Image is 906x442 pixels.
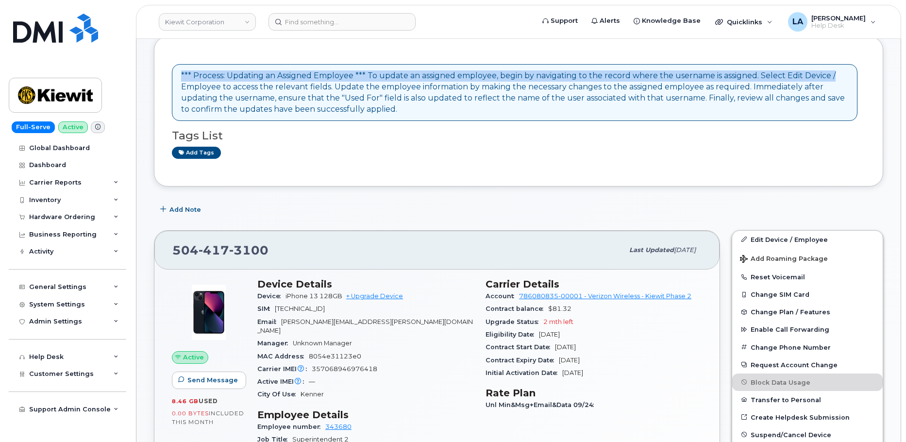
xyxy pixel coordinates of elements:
a: 343680 [325,423,352,430]
button: Enable Call Forwarding [732,321,883,338]
span: [PERSON_NAME] [811,14,866,22]
button: Change SIM Card [732,286,883,303]
button: Send Message [172,372,246,389]
span: Upgrade Status [486,318,543,325]
span: [DATE] [539,331,560,338]
span: Active IMEI [257,378,309,385]
button: Block Data Usage [732,374,883,391]
h3: Carrier Details [486,278,702,290]
a: Create Helpdesk Submission [732,408,883,426]
span: [PERSON_NAME][EMAIL_ADDRESS][PERSON_NAME][DOMAIN_NAME] [257,318,473,334]
h3: Employee Details [257,409,474,421]
span: Enable Call Forwarding [751,326,829,333]
span: Help Desk [811,22,866,30]
h3: Device Details [257,278,474,290]
span: SIM [257,305,275,312]
div: *** Process: Updating an Assigned Employee *** To update an assigned employee, begin by navigatin... [181,70,848,115]
button: Request Account Change [732,356,883,374]
span: Contract Start Date [486,343,555,351]
span: Last updated [629,246,674,254]
input: Find something... [268,13,416,31]
button: Transfer to Personal [732,391,883,408]
span: [DATE] [674,246,696,254]
span: [TECHNICAL_ID] [275,305,325,312]
span: Unknown Manager [293,340,352,347]
span: Support [551,16,578,26]
div: Lanette Aparicio [781,12,883,32]
span: Change Plan / Features [751,308,830,316]
span: 8.46 GB [172,398,199,405]
span: Alerts [600,16,620,26]
iframe: Messenger Launcher [864,400,899,435]
span: Add Note [169,205,201,214]
span: — [309,378,315,385]
a: Kiewit Corporation [159,13,256,31]
h3: Tags List [172,130,865,142]
a: Alerts [585,11,627,31]
span: 357068946976418 [312,365,377,373]
span: Initial Activation Date [486,369,562,376]
span: 417 [199,243,229,257]
span: Unl Min&Msg+Email&Data 09/24 [486,401,599,408]
span: LA [792,16,803,28]
button: Change Phone Number [732,339,883,356]
span: Quicklinks [727,18,762,26]
span: Contract balance [486,305,548,312]
span: Device [257,292,285,300]
a: + Upgrade Device [346,292,403,300]
span: Contract Expiry Date [486,357,559,364]
span: Eligibility Date [486,331,539,338]
img: image20231002-3703462-1ig824h.jpeg [180,283,238,341]
span: Suspend/Cancel Device [751,431,831,438]
div: Quicklinks [708,12,779,32]
span: City Of Use [257,391,301,398]
span: Carrier IMEI [257,365,312,373]
a: Add tags [172,147,221,159]
span: Knowledge Base [642,16,701,26]
button: Change Plan / Features [732,303,883,321]
span: Send Message [187,375,238,385]
span: 2 mth left [543,318,573,325]
a: Support [536,11,585,31]
span: 504 [172,243,268,257]
span: Account [486,292,519,300]
a: Knowledge Base [627,11,707,31]
span: Employee number [257,423,325,430]
a: 786080835-00001 - Verizon Wireless - Kiewit Phase 2 [519,292,691,300]
span: [DATE] [559,357,580,364]
span: 8054e31123e0 [309,353,361,360]
button: Reset Voicemail [732,268,883,286]
span: 3100 [229,243,268,257]
h3: Rate Plan [486,387,702,399]
span: [DATE] [562,369,583,376]
button: Add Roaming Package [732,248,883,268]
span: 0.00 Bytes [172,410,209,417]
span: iPhone 13 128GB [285,292,342,300]
span: Email [257,318,281,325]
span: Active [183,353,204,362]
span: MAC Address [257,353,309,360]
span: $81.32 [548,305,571,312]
button: Add Note [154,201,209,219]
span: Kenner [301,391,324,398]
span: Manager [257,340,293,347]
a: Edit Device / Employee [732,231,883,248]
span: [DATE] [555,343,576,351]
span: Add Roaming Package [740,255,828,264]
span: used [199,397,218,405]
